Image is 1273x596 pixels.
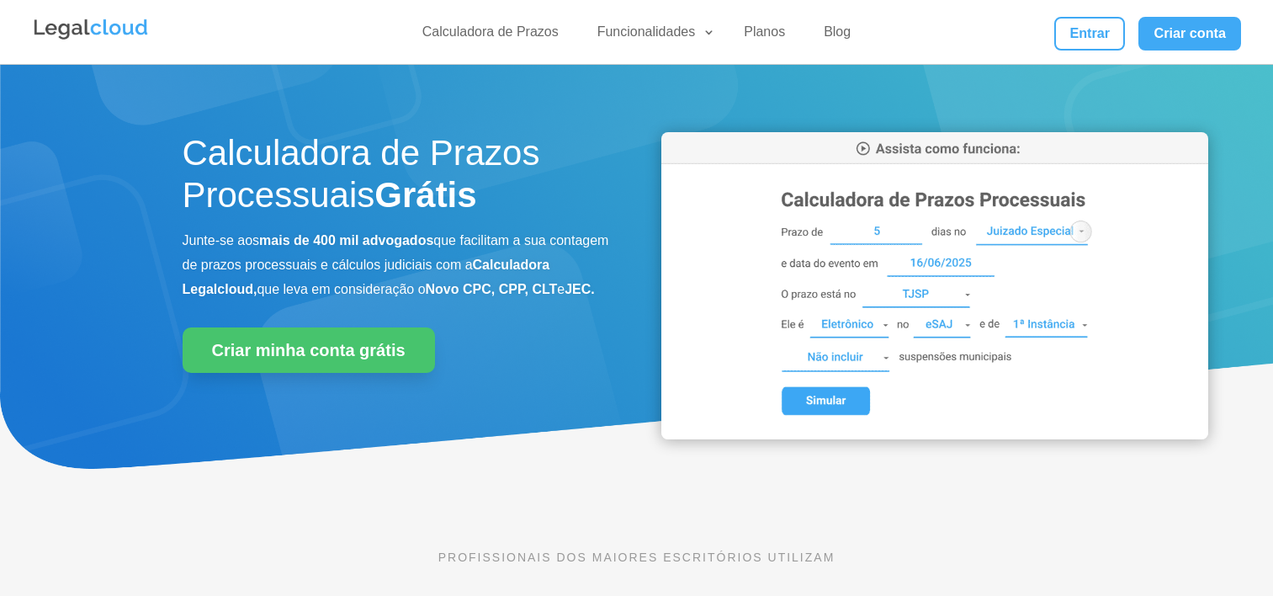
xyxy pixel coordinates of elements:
[183,327,435,373] a: Criar minha conta grátis
[412,24,569,48] a: Calculadora de Prazos
[32,30,150,45] a: Logo da Legalcloud
[565,282,595,296] b: JEC.
[587,24,716,48] a: Funcionalidades
[183,258,550,296] b: Calculadora Legalcloud,
[814,24,861,48] a: Blog
[734,24,795,48] a: Planos
[32,17,150,42] img: Legalcloud Logo
[426,282,558,296] b: Novo CPC, CPP, CLT
[661,132,1208,439] img: Calculadora de Prazos Processuais da Legalcloud
[183,229,612,301] p: Junte-se aos que facilitam a sua contagem de prazos processuais e cálculos judiciais com a que le...
[661,428,1208,442] a: Calculadora de Prazos Processuais da Legalcloud
[259,233,433,247] b: mais de 400 mil advogados
[183,548,1091,567] p: PROFISSIONAIS DOS MAIORES ESCRITÓRIOS UTILIZAM
[374,175,476,215] strong: Grátis
[183,132,612,226] h1: Calculadora de Prazos Processuais
[1054,17,1125,51] a: Entrar
[1138,17,1241,51] a: Criar conta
